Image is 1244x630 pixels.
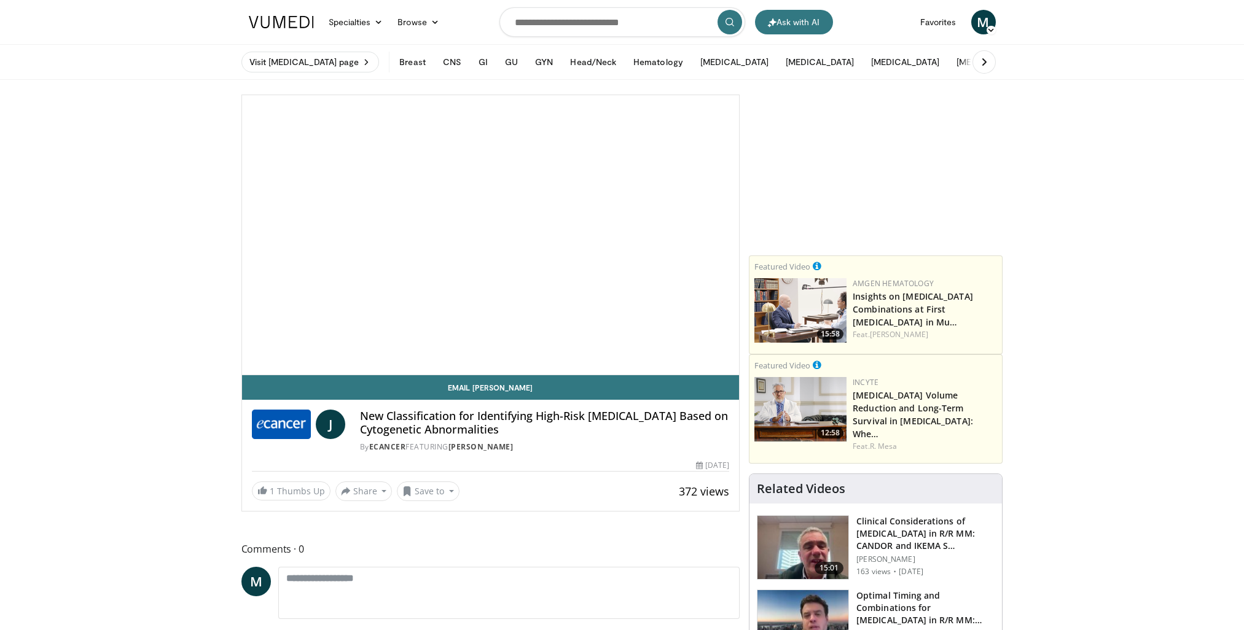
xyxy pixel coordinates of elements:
[856,515,995,552] h3: Clinical Considerations of [MEDICAL_DATA] in R/R MM: CANDOR and IKEMA S…
[949,50,1032,74] button: [MEDICAL_DATA]
[757,516,848,580] img: 56032840-fe3f-473c-b407-cef550fe1aff.150x105_q85_crop-smart_upscale.jpg
[241,541,740,557] span: Comments 0
[754,278,847,343] a: 15:58
[528,50,560,74] button: GYN
[778,50,861,74] button: [MEDICAL_DATA]
[870,329,928,340] a: [PERSON_NAME]
[360,441,730,453] div: By FEATURING
[913,10,964,34] a: Favorites
[899,567,923,577] p: [DATE]
[853,329,997,340] div: Feat.
[397,481,460,501] button: Save to
[856,589,995,626] h3: Optimal Timing and Combinations for [MEDICAL_DATA] in R/R MM: Perspecti…
[757,515,995,580] a: 15:01 Clinical Considerations of [MEDICAL_DATA] in R/R MM: CANDOR and IKEMA S… [PERSON_NAME] 163 ...
[817,427,843,438] span: 12:58
[241,52,380,72] a: Visit [MEDICAL_DATA] page
[270,485,275,497] span: 1
[316,410,345,439] a: J
[696,460,729,471] div: [DATE]
[754,377,847,441] a: 12:58
[893,567,896,577] div: ·
[471,50,495,74] button: GI
[853,377,878,387] a: Incyte
[853,290,973,328] a: Insights on [MEDICAL_DATA] Combinations at First [MEDICAL_DATA] in Mu…
[853,278,934,289] a: Amgen Hematology
[241,567,271,596] a: M
[754,278,847,343] img: 9d2930a7-d6f2-468a-930e-ee4a3f7aed3e.png.150x105_q85_crop-smart_upscale.png
[242,375,740,400] a: Email [PERSON_NAME]
[853,389,973,440] a: [MEDICAL_DATA] Volume Reduction and Long-Term Survival in [MEDICAL_DATA]: Whe…
[321,10,391,34] a: Specialties
[335,481,393,501] button: Share
[249,16,314,28] img: VuMedi Logo
[870,441,898,451] a: R. Mesa
[754,360,810,371] small: Featured Video
[498,50,525,74] button: GU
[971,10,996,34] a: M
[757,481,845,496] h4: Related Videos
[436,50,469,74] button: CNS
[853,441,997,452] div: Feat.
[626,50,690,74] button: Hematology
[390,10,447,34] a: Browse
[242,95,740,375] video-js: Video Player
[499,7,745,37] input: Search topics, interventions
[448,441,514,452] a: [PERSON_NAME]
[754,261,810,272] small: Featured Video
[864,50,947,74] button: [MEDICAL_DATA]
[563,50,624,74] button: Head/Neck
[784,95,968,248] iframe: Advertisement
[679,484,729,499] span: 372 views
[755,10,833,34] button: Ask with AI
[815,562,844,574] span: 15:01
[754,377,847,441] img: 7350bff6-2067-41fe-9408-af54c6d3e836.png.150x105_q85_crop-smart_upscale.png
[817,329,843,340] span: 15:58
[252,481,331,500] a: 1 Thumbs Up
[856,567,891,577] p: 163 views
[693,50,776,74] button: [MEDICAL_DATA]
[369,441,406,452] a: ecancer
[856,554,995,564] p: [PERSON_NAME]
[360,410,730,436] h4: New Classification for Identifying High-Risk [MEDICAL_DATA] Based on Cytogenetic Abnormalities
[252,410,311,439] img: ecancer
[392,50,432,74] button: Breast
